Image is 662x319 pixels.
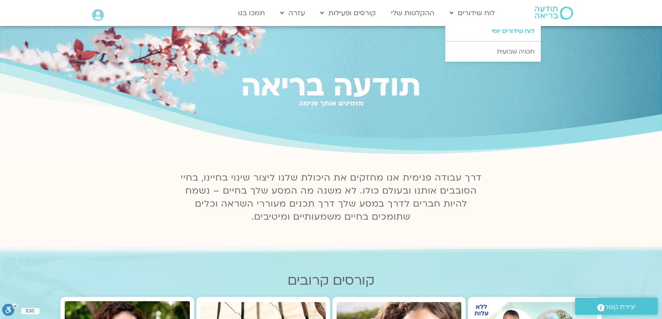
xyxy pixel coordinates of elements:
[387,5,439,21] a: ההקלטות שלי
[445,21,541,41] a: לוח שידורים יומי
[445,5,499,21] a: לוח שידורים
[535,7,573,20] img: תודעה בריאה
[234,5,269,21] a: תמכו בנו
[60,273,602,288] h2: קורסים קרובים
[605,301,636,313] span: יצירת קשר
[316,5,380,21] a: קורסים ופעילות
[575,298,658,315] a: יצירת קשר
[276,5,309,21] a: עזרה
[445,42,541,62] a: תכניה שבועית
[175,171,487,224] p: דרך עבודה פנימית אנו מחזקים את היכולת שלנו ליצור שינוי בחיינו, בחיי הסובבים אותנו ובעולם כולו. לא...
